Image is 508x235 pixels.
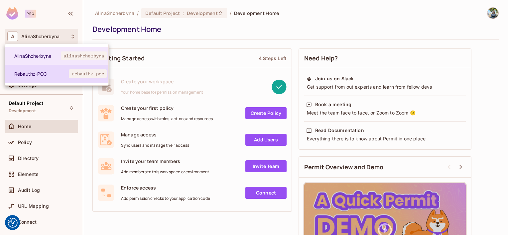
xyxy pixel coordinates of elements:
[61,51,107,60] span: alinashcherbyna
[8,218,18,228] img: Revisit consent button
[8,218,18,228] button: Consent Preferences
[69,69,107,78] span: rebauthz-poc
[14,71,69,77] span: Rebauthz-POC
[14,53,61,59] span: AlinaShcherbyna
